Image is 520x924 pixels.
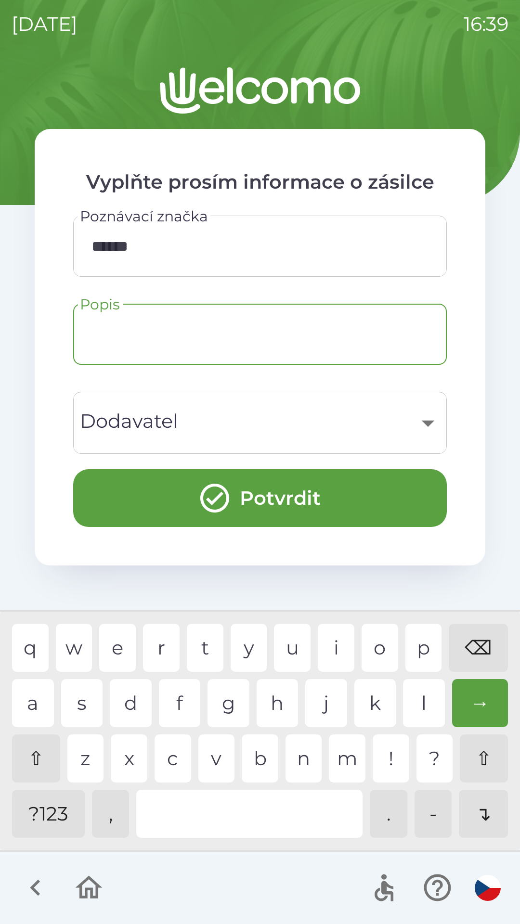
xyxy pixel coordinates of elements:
[464,10,508,38] p: 16:39
[35,67,485,114] img: Logo
[73,167,447,196] p: Vyplňte prosím informace o zásilce
[80,206,208,227] label: Poznávací značka
[12,10,78,38] p: [DATE]
[73,469,447,527] button: Potvrdit
[475,875,501,901] img: cs flag
[80,294,120,315] label: Popis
